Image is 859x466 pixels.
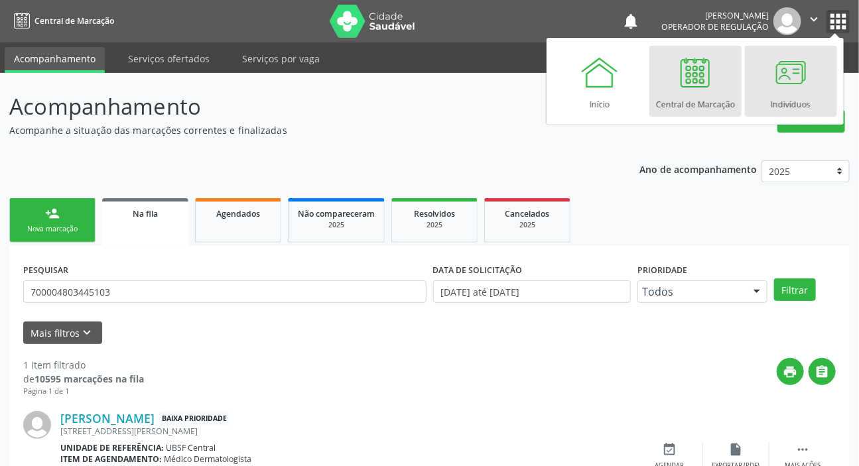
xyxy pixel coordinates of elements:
div: de [23,372,144,386]
a: [PERSON_NAME] [60,411,155,426]
button: print [777,358,804,385]
div: Página 1 de 1 [23,386,144,397]
span: Médico Dermatologista [165,453,252,465]
input: Nome, CNS [23,280,427,303]
img: img [23,411,51,439]
input: Selecione um intervalo [433,280,631,303]
i: print [783,365,798,379]
button: Filtrar [774,278,816,301]
b: Unidade de referência: [60,442,164,453]
p: Ano de acompanhamento [639,160,757,177]
a: Início [554,46,646,117]
button:  [801,7,826,35]
i: insert_drive_file [729,442,744,457]
span: Central de Marcação [34,15,114,27]
span: Operador de regulação [661,21,769,32]
button: Mais filtroskeyboard_arrow_down [23,321,102,345]
i: event_available [663,442,677,457]
p: Acompanhe a situação das marcações correntes e finalizadas [9,123,598,137]
p: Acompanhamento [9,90,598,123]
div: 2025 [298,220,375,230]
div: [STREET_ADDRESS][PERSON_NAME] [60,426,637,437]
div: 2025 [494,220,561,230]
strong: 10595 marcações na fila [34,373,144,385]
i:  [807,12,821,27]
label: Prioridade [637,260,687,280]
img: img [773,7,801,35]
b: Item de agendamento: [60,453,162,465]
i: keyboard_arrow_down [80,325,95,340]
button:  [809,358,836,385]
a: Acompanhamento [5,47,105,73]
span: Resolvidos [414,208,455,219]
i:  [795,442,810,457]
div: 2025 [401,220,468,230]
span: Cancelados [505,208,550,219]
button: notifications [622,12,640,30]
div: [PERSON_NAME] [661,10,769,21]
span: Baixa Prioridade [159,412,230,426]
i:  [815,365,830,379]
span: Agendados [216,208,260,219]
div: 1 item filtrado [23,358,144,372]
a: Serviços por vaga [233,47,329,70]
a: Indivíduos [745,46,837,117]
a: Central de Marcação [9,10,114,32]
div: person_add [45,206,60,221]
span: Na fila [133,208,158,219]
span: Todos [642,285,740,298]
a: Central de Marcação [649,46,742,117]
label: DATA DE SOLICITAÇÃO [433,260,523,280]
button: apps [826,10,850,33]
a: Serviços ofertados [119,47,219,70]
label: PESQUISAR [23,260,68,280]
div: Nova marcação [19,224,86,234]
span: UBSF Central [166,442,216,453]
span: Não compareceram [298,208,375,219]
